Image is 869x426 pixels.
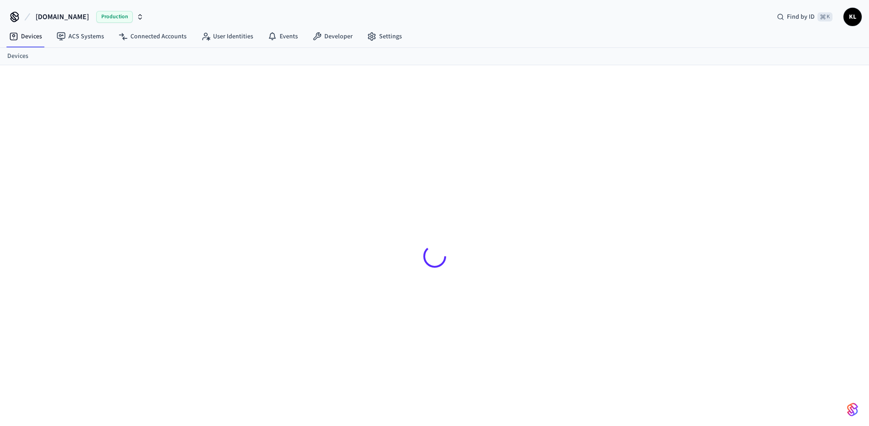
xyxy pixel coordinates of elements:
a: Devices [7,52,28,61]
a: Devices [2,28,49,45]
a: User Identities [194,28,260,45]
a: ACS Systems [49,28,111,45]
button: KL [843,8,862,26]
span: Find by ID [787,12,815,21]
span: [DOMAIN_NAME] [36,11,89,22]
a: Connected Accounts [111,28,194,45]
span: Production [96,11,133,23]
a: Settings [360,28,409,45]
span: KL [844,9,861,25]
div: Find by ID⌘ K [770,9,840,25]
span: ⌘ K [817,12,833,21]
img: SeamLogoGradient.69752ec5.svg [847,402,858,417]
a: Developer [305,28,360,45]
a: Events [260,28,305,45]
